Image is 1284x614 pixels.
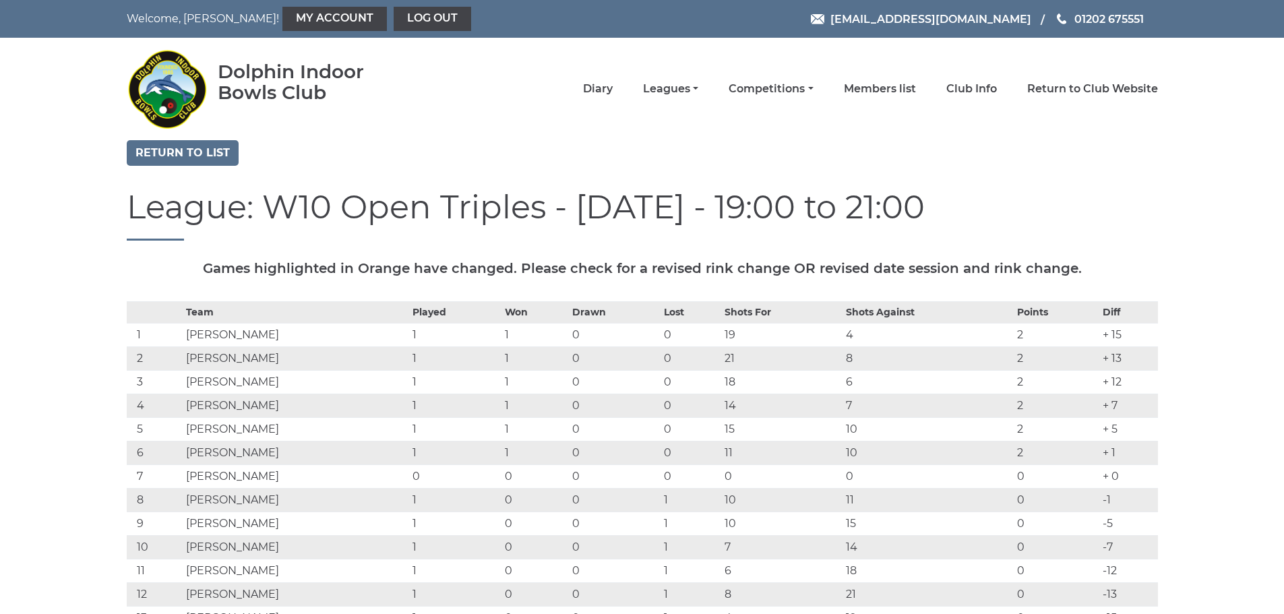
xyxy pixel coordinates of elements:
td: 2 [1014,323,1099,346]
td: [PERSON_NAME] [183,559,409,582]
td: [PERSON_NAME] [183,464,409,488]
td: 6 [127,441,183,464]
td: 0 [409,464,501,488]
td: 1 [501,394,569,417]
td: 1 [409,346,501,370]
a: Log out [394,7,471,31]
th: Diff [1099,301,1157,323]
td: 0 [501,535,569,559]
td: + 1 [1099,441,1157,464]
td: 0 [569,582,661,606]
h1: League: W10 Open Triples - [DATE] - 19:00 to 21:00 [127,189,1158,241]
img: Email [811,14,824,24]
td: [PERSON_NAME] [183,346,409,370]
td: 21 [721,346,842,370]
td: 6 [843,370,1014,394]
td: 1 [661,488,722,512]
td: 2 [1014,417,1099,441]
td: [PERSON_NAME] [183,370,409,394]
td: 1 [661,582,722,606]
td: 0 [661,394,722,417]
td: 0 [501,582,569,606]
td: 0 [1014,535,1099,559]
td: 0 [661,464,722,488]
th: Shots For [721,301,842,323]
td: 15 [721,417,842,441]
th: Lost [661,301,722,323]
td: 1 [409,535,501,559]
a: Club Info [946,82,997,96]
td: 2 [1014,346,1099,370]
td: 0 [569,394,661,417]
td: 0 [661,417,722,441]
td: 0 [569,441,661,464]
td: [PERSON_NAME] [183,535,409,559]
td: [PERSON_NAME] [183,582,409,606]
td: 0 [661,370,722,394]
th: Points [1014,301,1099,323]
a: Phone us 01202 675551 [1055,11,1144,28]
td: 0 [1014,582,1099,606]
td: 0 [501,488,569,512]
a: My Account [282,7,387,31]
td: [PERSON_NAME] [183,488,409,512]
span: 01202 675551 [1074,12,1144,25]
td: 11 [721,441,842,464]
td: 1 [127,323,183,346]
td: 1 [409,488,501,512]
td: 0 [569,488,661,512]
td: + 13 [1099,346,1157,370]
td: 7 [843,394,1014,417]
td: 9 [127,512,183,535]
td: [PERSON_NAME] [183,441,409,464]
td: 11 [127,559,183,582]
td: 1 [409,441,501,464]
td: 0 [569,417,661,441]
td: 10 [127,535,183,559]
td: 1 [501,323,569,346]
a: Diary [583,82,613,96]
td: 1 [501,417,569,441]
h5: Games highlighted in Orange have changed. Please check for a revised rink change OR revised date ... [127,261,1158,276]
td: 0 [569,346,661,370]
span: [EMAIL_ADDRESS][DOMAIN_NAME] [830,12,1031,25]
td: 0 [501,464,569,488]
img: Phone us [1057,13,1066,24]
td: 2 [1014,441,1099,464]
td: -1 [1099,488,1157,512]
td: 10 [721,488,842,512]
td: -13 [1099,582,1157,606]
a: Return to Club Website [1027,82,1158,96]
td: 0 [501,559,569,582]
td: 1 [409,323,501,346]
td: 0 [661,441,722,464]
td: 0 [661,323,722,346]
td: 21 [843,582,1014,606]
td: 0 [569,512,661,535]
td: -5 [1099,512,1157,535]
td: 0 [1014,464,1099,488]
td: 0 [569,370,661,394]
td: 10 [843,417,1014,441]
th: Team [183,301,409,323]
td: 11 [843,488,1014,512]
td: 1 [501,346,569,370]
div: Dolphin Indoor Bowls Club [218,61,407,103]
td: 0 [569,559,661,582]
td: 8 [843,346,1014,370]
td: -7 [1099,535,1157,559]
td: 4 [127,394,183,417]
td: 1 [409,559,501,582]
th: Won [501,301,569,323]
td: 0 [569,535,661,559]
td: + 5 [1099,417,1157,441]
td: 1 [661,535,722,559]
td: 3 [127,370,183,394]
td: -12 [1099,559,1157,582]
td: 1 [409,370,501,394]
a: Return to list [127,140,239,166]
td: 12 [127,582,183,606]
td: 0 [1014,488,1099,512]
td: 0 [1014,512,1099,535]
td: 0 [1014,559,1099,582]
